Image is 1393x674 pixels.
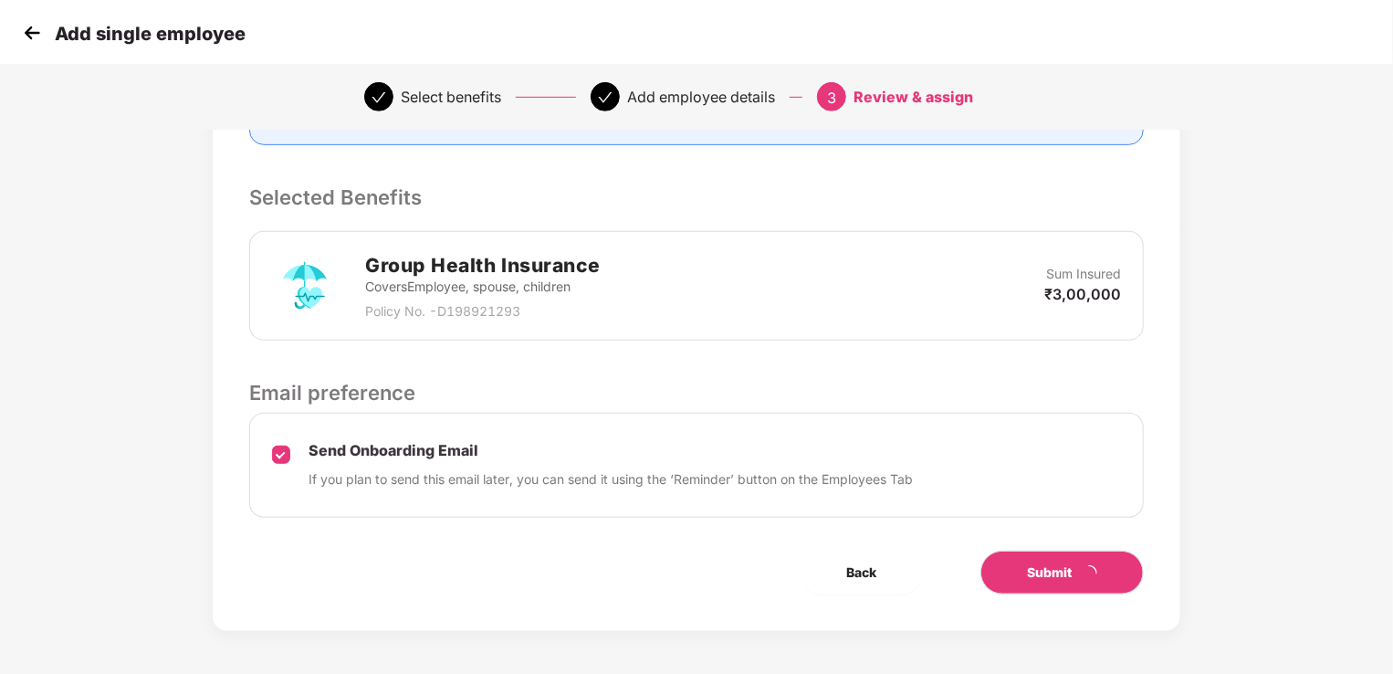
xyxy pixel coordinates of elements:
p: Policy No. - D198921293 [365,301,601,321]
p: Selected Benefits [249,182,1144,213]
div: Review & assign [854,82,973,111]
p: ₹3,00,000 [1044,284,1121,304]
p: Covers Employee, spouse, children [365,277,601,297]
button: Submitloading [980,551,1144,595]
span: check [372,90,386,105]
img: svg+xml;base64,PHN2ZyB4bWxucz0iaHR0cDovL3d3dy53My5vcmcvMjAwMC9zdmciIHdpZHRoPSIzMCIgaGVpZ2h0PSIzMC... [18,19,46,47]
span: Back [846,563,876,583]
p: If you plan to send this email later, you can send it using the ‘Reminder’ button on the Employee... [309,469,913,490]
span: Submit [1027,563,1072,583]
p: Add single employee [55,23,246,45]
p: Send Onboarding Email [309,441,913,460]
h2: Group Health Insurance [365,250,601,280]
div: Select benefits [401,82,501,111]
span: loading [1081,565,1097,582]
p: Email preference [249,377,1144,408]
p: Sum Insured [1046,264,1121,284]
button: Back [801,551,922,595]
span: check [598,90,613,105]
div: Add employee details [627,82,775,111]
span: 3 [827,89,836,107]
img: svg+xml;base64,PHN2ZyB4bWxucz0iaHR0cDovL3d3dy53My5vcmcvMjAwMC9zdmciIHdpZHRoPSI3MiIgaGVpZ2h0PSI3Mi... [272,253,338,319]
